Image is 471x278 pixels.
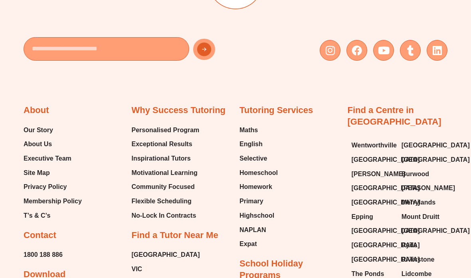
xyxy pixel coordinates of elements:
[239,167,278,179] a: Homeschool
[24,230,56,242] h2: Contact
[24,153,71,165] span: Executive Team
[352,183,420,195] span: [GEOGRAPHIC_DATA]
[179,1,190,12] button: Add or edit images
[24,139,52,151] span: About Us
[132,181,200,193] a: Community Focused
[239,224,266,236] span: NAPLAN
[239,105,313,117] h2: Tutoring Services
[352,169,394,181] a: [PERSON_NAME]
[352,183,394,195] a: [GEOGRAPHIC_DATA]
[132,210,196,222] span: No-Lock In Contracts
[132,181,195,193] span: Community Focused
[24,181,82,193] a: Privacy Policy
[24,249,63,261] a: 1800 188 886
[24,125,82,137] a: Our Story
[239,210,278,222] a: Highschool
[239,196,278,208] a: Primary
[239,153,267,165] span: Selective
[24,105,49,117] h2: About
[239,238,278,250] a: Expat
[239,181,272,193] span: Homework
[132,264,200,276] a: VIC
[402,154,443,166] a: [GEOGRAPHIC_DATA]
[47,1,59,12] span: of ⁨4⁩
[239,153,278,165] a: Selective
[24,153,82,165] a: Executive Team
[132,264,142,276] span: VIC
[24,139,82,151] a: About Us
[132,196,192,208] span: Flexible Scheduling
[239,210,274,222] span: Highschool
[24,167,50,179] span: Site Map
[239,181,278,193] a: Homework
[132,153,191,165] span: Inspirational Tutors
[352,140,394,152] a: Wentworthville
[157,1,168,12] button: Text
[24,125,53,137] span: Our Story
[352,154,394,166] a: [GEOGRAPHIC_DATA]
[132,105,226,117] h2: Why Success Tutoring
[239,139,263,151] span: English
[402,140,443,152] a: [GEOGRAPHIC_DATA]
[24,196,82,208] a: Membership Policy
[352,140,397,152] span: Wentworthville
[239,139,278,151] a: English
[402,169,443,181] a: Burwood
[402,169,429,181] span: Burwood
[24,38,232,65] form: New Form
[24,167,82,179] a: Site Map
[402,140,470,152] span: [GEOGRAPHIC_DATA]
[132,139,192,151] span: Exceptional Results
[352,169,405,181] span: [PERSON_NAME]
[334,188,471,278] iframe: Chat Widget
[402,183,443,195] a: [PERSON_NAME]
[132,230,218,242] h2: Find a Tutor Near Me
[402,183,455,195] span: [PERSON_NAME]
[239,238,257,250] span: Expat
[24,181,67,193] span: Privacy Policy
[132,249,200,261] a: [GEOGRAPHIC_DATA]
[348,105,441,127] a: Find a Centre in [GEOGRAPHIC_DATA]
[239,196,263,208] span: Primary
[132,153,200,165] a: Inspirational Tutors
[132,167,200,179] a: Motivational Learning
[132,210,200,222] a: No-Lock In Contracts
[402,154,470,166] span: [GEOGRAPHIC_DATA]
[352,154,420,166] span: [GEOGRAPHIC_DATA]
[239,125,258,137] span: Maths
[132,139,200,151] a: Exceptional Results
[132,167,198,179] span: Motivational Learning
[168,1,179,12] button: Draw
[132,196,200,208] a: Flexible Scheduling
[239,125,278,137] a: Maths
[132,125,200,137] a: Personalised Program
[24,210,50,222] span: T’s & C’s
[239,224,278,236] a: NAPLAN
[24,210,82,222] a: T’s & C’s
